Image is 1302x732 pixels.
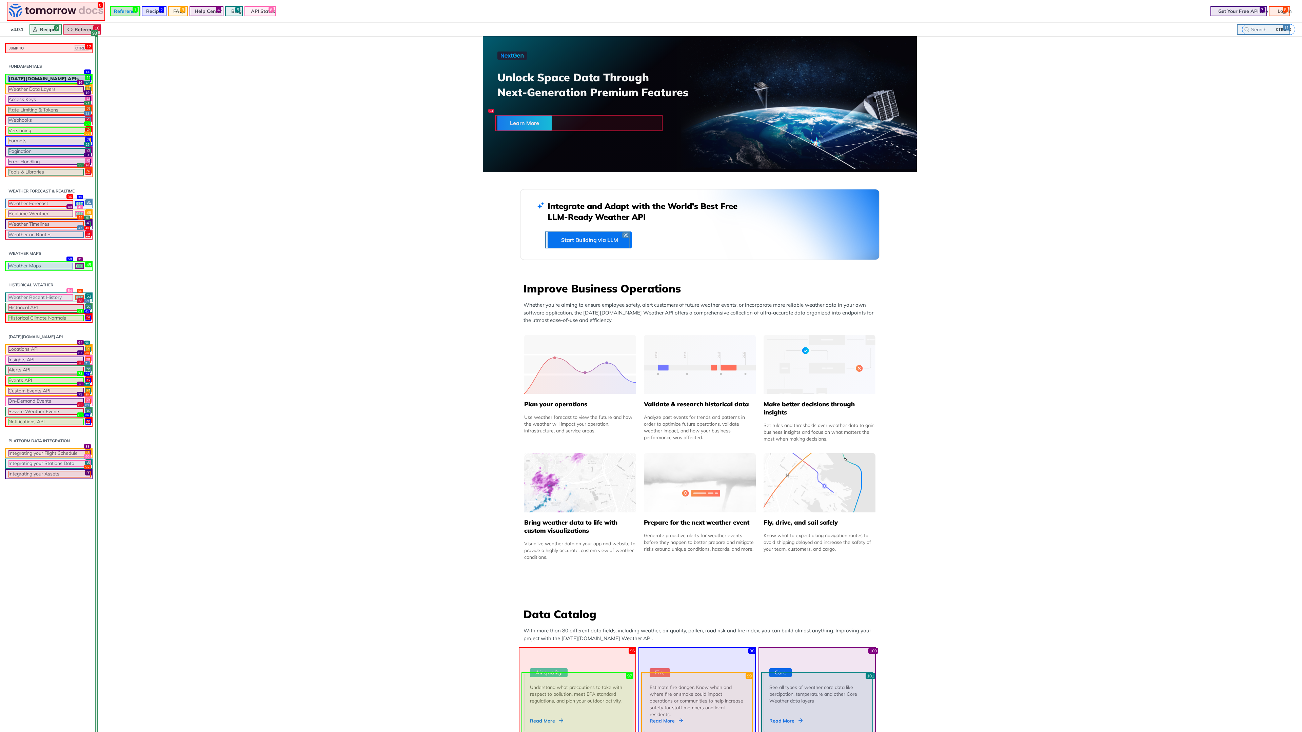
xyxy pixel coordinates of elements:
a: Weather Forecastget [5,199,93,209]
span: Recipes [40,26,58,33]
span: get [75,295,84,300]
button: JUMP TOCTRL-/ [5,43,93,53]
p: With more than 80 different data fields, including weather, air quality, pollen, road risk and fi... [524,627,880,642]
h5: Bring weather data to life with custom visualizations [524,518,636,535]
a: Recipes [142,6,168,16]
h5: Validate & research historical data [644,400,756,408]
a: Tools & LibrariesShow subpages for Tools & Libraries [5,167,93,177]
a: Formats [5,136,93,146]
div: Analyze past events for trends and patterns in order to optimize future operations, validate weat... [644,414,756,441]
span: On-Demand Events [8,398,84,405]
img: 2c0a313-group-496-12x.svg [644,453,756,512]
a: Help Center [191,6,226,16]
span: Access Keys [8,96,91,103]
a: Realtime Weatherget [5,209,93,219]
a: Pagination [5,146,93,157]
span: get [75,263,84,269]
a: Error Handling [5,157,93,167]
img: 13d7ca0-group-496-2.svg [644,335,756,394]
button: Show subpages for Historical Climate Normals [85,316,91,321]
div: Read More [530,717,563,724]
span: Notifications API [8,419,84,425]
span: Reference [75,26,98,33]
kbd: CTRL-K [1274,26,1293,33]
a: Rate Limiting & Tokens [5,105,93,115]
a: Access Keys [5,95,93,105]
button: Show subpages for Tools & Libraries [85,169,91,175]
div: Fire [650,668,670,677]
a: FAQs [170,6,189,16]
span: Integrating your Assets [8,471,91,477]
button: Show subpages for Severe Weather Events [85,409,91,414]
button: Show subpages for Weather Data Layers [85,87,91,92]
img: Tomorrow.io Weather API Docs [9,4,103,17]
button: Show subpages for Historical API [85,305,91,310]
div: Learn More [497,115,552,131]
h5: Make better decisions through insights [764,400,875,416]
a: Webhooks [5,115,93,125]
h2: Integrate and Adapt with the World’s Best Free LLM-Ready Weather API [548,201,748,222]
h5: Prepare for the next weather event [644,518,756,527]
div: Understand what precautions to take with respect to pollution, meet EPA standard regulations, and... [530,684,625,704]
a: Reference [110,6,141,16]
a: Custom Events APIShow subpages for Custom Events API [5,386,93,396]
div: Set rules and thresholds over weather data to gain business insights and focus on what matters th... [764,422,875,442]
a: Historical Climate NormalsShow subpages for Historical Climate Normals [5,313,93,323]
a: Blog [228,6,245,16]
a: Start Building via LLM [548,231,632,248]
h2: [DATE][DOMAIN_NAME] API [5,334,93,340]
button: Show subpages for Events API [85,378,91,383]
button: Show subpages for Weather on Routes [85,232,91,238]
a: Historical APIShow subpages for Historical API [5,303,93,313]
a: Integrating your Stations Data [5,459,93,469]
div: Generate proactive alerts for weather events before they happen to better prepare and mitigate ri... [644,532,756,552]
a: Events APIShow subpages for Events API [5,375,93,386]
img: a22d113-group-496-32x.svg [764,335,875,394]
span: Error Handling [8,159,91,165]
a: Weather TimelinesShow subpages for Weather Timelines [5,219,93,229]
div: Air quality [530,668,568,677]
div: Estimate fire danger. Know when and where fire or smoke could impact operations or communities to... [650,684,745,718]
a: Integrating your Flight Schedule [5,448,93,459]
h2: Fundamentals [5,63,93,69]
img: 39565e8-group-4962x.svg [524,335,636,394]
h3: Unlock Space Data Through Next-Generation Premium Features [497,70,707,100]
a: Locations APIShow subpages for Locations API [5,344,93,354]
a: Weather Recent Historyget [5,292,93,303]
div: Read More [650,717,683,724]
a: Weather Mapsget [5,261,93,271]
span: Custom Events API [8,388,84,394]
span: Integrating your Stations Data [8,460,91,467]
p: Whether you’re aiming to ensure employee safety, alert customers of future weather events, or inc... [524,301,880,324]
img: 4463876-group-4982x.svg [524,453,636,512]
h5: Fly, drive, and sail safely [764,518,875,527]
svg: Search [1244,27,1249,32]
button: Show subpages for Weather Timelines [85,222,91,227]
span: Weather Forecast [8,200,73,207]
a: [DATE][DOMAIN_NAME] APIs [5,74,93,84]
span: Versioning [8,127,91,134]
h3: Improve Business Operations [524,281,880,296]
a: Reference [63,24,101,35]
span: CTRL-/ [74,45,89,51]
a: Get Your Free API Key [1215,6,1272,16]
a: Versioning [5,126,93,136]
span: Tools & Libraries [8,169,84,176]
span: Alerts API [8,367,84,373]
a: Weather on RoutesShow subpages for Weather on Routes [5,230,93,240]
h2: Weather Forecast & realtime [5,188,93,194]
img: 994b3d6-mask-group-32x.svg [764,453,875,512]
h2: Weather Maps [5,250,93,257]
span: Severe Weather Events [8,408,84,415]
h5: Plan your operations [524,400,636,408]
div: See all types of weather core data like percipation, temperature and other Core Weather data layers [769,684,864,704]
a: Alerts APIShow subpages for Alerts API [5,365,93,375]
a: Severe Weather EventsShow subpages for Severe Weather Events [5,407,93,417]
span: Weather on Routes [8,231,84,238]
a: Log In [1274,6,1295,16]
span: Weather Maps [8,263,73,269]
button: Show subpages for Alerts API [85,367,91,373]
span: Events API [8,377,84,384]
span: [DATE][DOMAIN_NAME] APIs [8,76,91,82]
a: On-Demand EventsShow subpages for On-Demand Events [5,396,93,406]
